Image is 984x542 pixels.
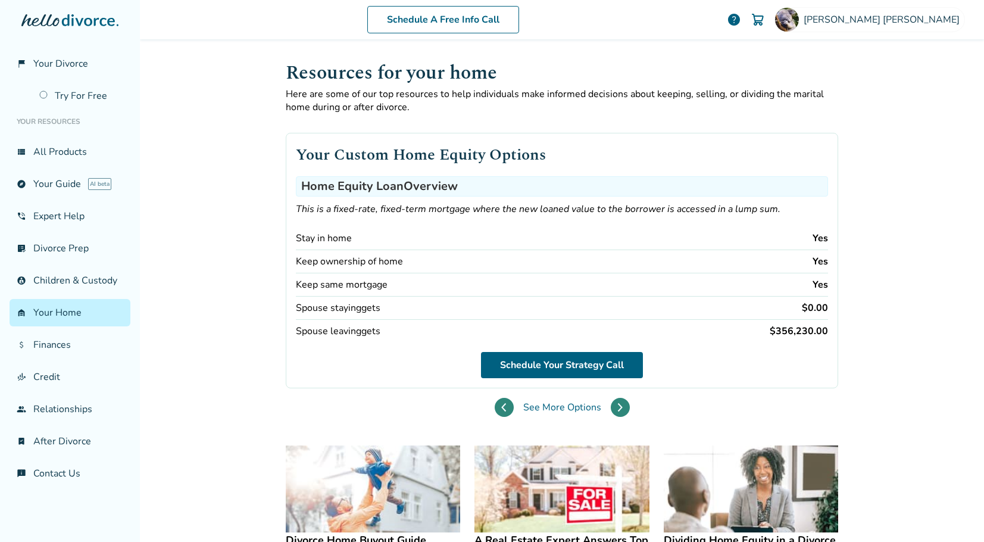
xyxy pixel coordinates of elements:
span: Your Divorce [33,57,88,70]
div: $0.00 [802,301,828,314]
a: groupRelationships [10,395,130,423]
a: attach_moneyFinances [10,331,130,359]
a: help [727,13,741,27]
img: Dividing Home Equity in a Divorce [664,446,838,533]
a: view_listAll Products [10,138,130,166]
span: chat_info [17,469,26,478]
span: finance_mode [17,372,26,382]
div: Yes [813,232,828,245]
h2: Your Custom Home Equity Options [296,143,828,167]
div: Keep ownership of home [296,255,403,268]
div: Spouse leaving gets [296,325,380,338]
a: list_alt_checkDivorce Prep [10,235,130,262]
a: phone_in_talkExpert Help [10,203,130,230]
span: explore [17,179,26,189]
a: exploreYour GuideAI beta [10,170,130,198]
div: Yes [813,278,828,291]
span: attach_money [17,340,26,350]
span: phone_in_talk [17,211,26,221]
div: Stay in home [296,232,352,245]
a: chat_infoContact Us [10,460,130,487]
span: list_alt_check [17,244,26,253]
a: finance_modeCredit [10,363,130,391]
h1: Resources for your home [286,58,838,88]
img: A Real Estate Expert Answers Top Questions About Divorce and the Home [474,446,649,533]
span: bookmark_check [17,437,26,446]
span: garage_home [17,308,26,317]
span: group [17,404,26,414]
a: Schedule Your Strategy Call [481,352,643,378]
p: This is a fixed-rate, fixed-term mortgage where the new loaned value to the borrower is accessed ... [296,201,828,217]
div: Spouse staying gets [296,301,380,314]
a: Try For Free [32,82,130,110]
span: AI beta [88,178,111,190]
img: Lisa Hagen [775,8,799,32]
a: bookmark_checkAfter Divorce [10,428,130,455]
a: account_childChildren & Custody [10,267,130,294]
a: flag_2Your Divorce [10,50,130,77]
span: [PERSON_NAME] [PERSON_NAME] [804,13,964,26]
div: Keep same mortgage [296,278,388,291]
a: Schedule A Free Info Call [367,6,519,33]
a: garage_homeYour Home [10,299,130,326]
div: $356,230.00 [770,325,828,338]
p: Here are some of our top resources to help individuals make informed decisions about keeping, sel... [286,88,838,114]
span: See More Options [523,401,601,414]
img: Cart [751,13,765,27]
span: flag_2 [17,59,26,68]
span: account_child [17,276,26,285]
img: Divorce Home Buyout Guide [286,446,460,533]
iframe: Chat Widget [924,485,984,542]
li: Your Resources [10,110,130,133]
h3: Home Equity Loan Overview [296,176,828,197]
div: Yes [813,255,828,268]
span: view_list [17,147,26,157]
